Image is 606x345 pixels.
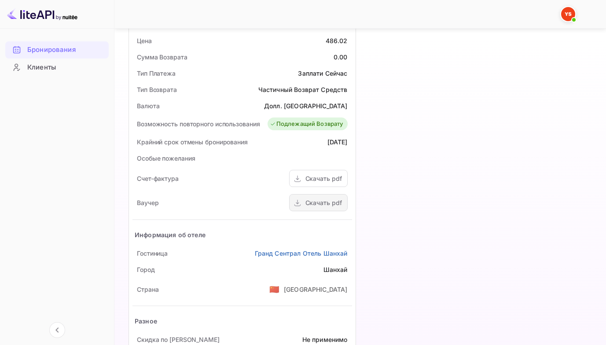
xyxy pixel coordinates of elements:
ya-tr-span: Скачать pdf [305,199,342,206]
ya-tr-span: Разное [135,317,157,325]
ya-tr-span: Город [137,266,155,273]
div: 0.00 [334,52,348,62]
a: Бронирования [5,41,109,58]
span: США [269,281,279,297]
img: Служба Поддержки Яндекса [561,7,575,21]
ya-tr-span: Заплати Сейчас [298,70,347,77]
ya-tr-span: Ваучер [137,199,158,206]
ya-tr-span: Возможность повторного использования [137,120,260,128]
ya-tr-span: Цена [137,37,152,44]
div: Бронирования [5,41,109,59]
ya-tr-span: Информация об отеле [135,231,206,239]
ya-tr-span: Скидка по [PERSON_NAME] [137,336,220,343]
ya-tr-span: Страна [137,286,158,293]
ya-tr-span: Тип Платежа [137,70,176,77]
div: [DATE] [327,137,348,147]
ya-tr-span: Не применимо [302,336,348,343]
ya-tr-span: Особые пожелания [137,154,195,162]
img: Логотип LiteAPI [7,7,77,21]
div: 486.02 [326,36,348,45]
button: Свернуть навигацию [49,322,65,338]
ya-tr-span: Бронирования [27,45,76,55]
ya-tr-span: Клиенты [27,62,56,73]
div: Клиенты [5,59,109,76]
ya-tr-span: Скачать pdf [305,175,342,182]
a: Гранд Сентрал Отель Шанхай [255,249,348,258]
a: Клиенты [5,59,109,75]
ya-tr-span: Долл. [GEOGRAPHIC_DATA] [264,102,347,110]
ya-tr-span: 🇨🇳 [269,284,279,294]
ya-tr-span: Валюта [137,102,159,110]
ya-tr-span: Крайний срок отмены бронирования [137,138,248,146]
ya-tr-span: Подлежащий Возврату [276,120,343,128]
ya-tr-span: Сумма Возврата [137,53,187,61]
ya-tr-span: Счет-фактура [137,175,179,182]
ya-tr-span: Гранд Сентрал Отель Шанхай [255,250,348,257]
ya-tr-span: Гостиница [137,250,168,257]
ya-tr-span: [GEOGRAPHIC_DATA] [284,286,348,293]
ya-tr-span: Тип Возврата [137,86,177,93]
ya-tr-span: Частичный Возврат Средств [258,86,348,93]
ya-tr-span: Шанхай [323,266,348,273]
